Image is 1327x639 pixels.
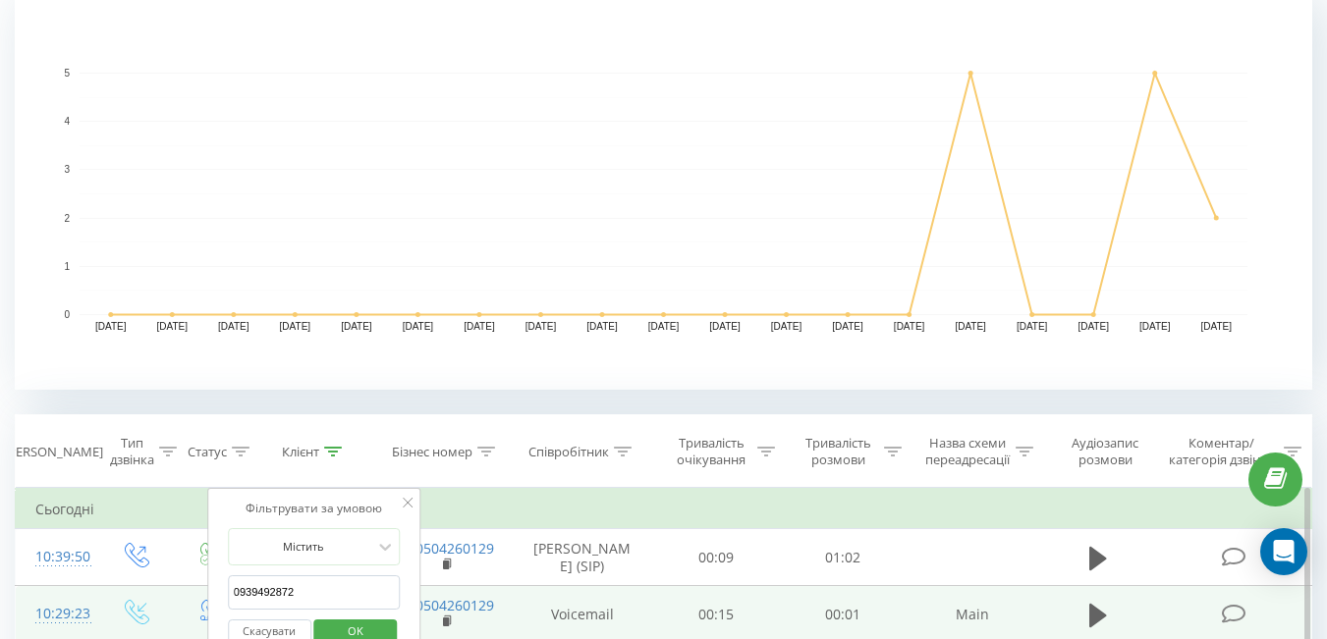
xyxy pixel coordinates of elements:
[64,213,70,224] text: 2
[35,538,77,576] div: 10:39:50
[1139,321,1171,332] text: [DATE]
[1078,321,1109,332] text: [DATE]
[64,165,70,176] text: 3
[4,444,103,460] div: [PERSON_NAME]
[35,595,77,633] div: 10:29:23
[464,321,495,332] text: [DATE]
[95,321,127,332] text: [DATE]
[832,321,863,332] text: [DATE]
[1200,321,1232,332] text: [DATE]
[110,435,154,468] div: Тип дзвінка
[1056,435,1155,468] div: Аудіозапис розмови
[228,499,401,518] div: Фільтрувати за умовою
[653,529,780,586] td: 00:09
[280,321,311,332] text: [DATE]
[798,435,879,468] div: Тривалість розмови
[400,539,494,558] a: 380504260129
[188,444,227,460] div: Статус
[392,444,472,460] div: Бізнес номер
[400,596,494,614] a: 380504260129
[648,321,680,332] text: [DATE]
[525,321,557,332] text: [DATE]
[586,321,618,332] text: [DATE]
[671,435,752,468] div: Тривалість очікування
[282,444,319,460] div: Клієнт
[955,321,986,332] text: [DATE]
[64,261,70,272] text: 1
[1164,435,1279,468] div: Коментар/категорія дзвінка
[894,321,925,332] text: [DATE]
[1017,321,1048,332] text: [DATE]
[64,68,70,79] text: 5
[228,575,401,610] input: Введіть значення
[709,321,741,332] text: [DATE]
[341,321,372,332] text: [DATE]
[64,309,70,320] text: 0
[157,321,189,332] text: [DATE]
[924,435,1011,468] div: Назва схеми переадресації
[780,529,907,586] td: 01:02
[1260,528,1307,575] div: Open Intercom Messenger
[218,321,249,332] text: [DATE]
[512,529,653,586] td: [PERSON_NAME] (SIP)
[528,444,609,460] div: Співробітник
[771,321,802,332] text: [DATE]
[64,116,70,127] text: 4
[16,490,1312,529] td: Сьогодні
[403,321,434,332] text: [DATE]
